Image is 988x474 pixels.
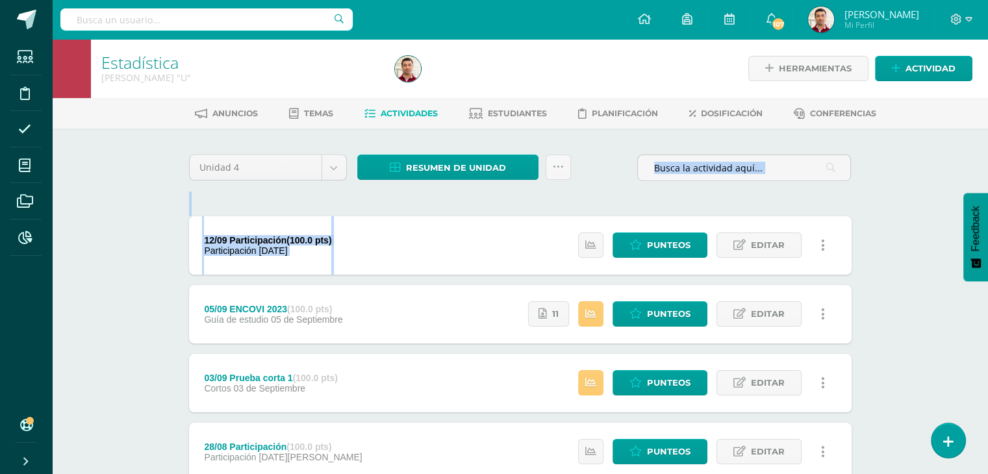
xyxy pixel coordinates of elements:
[647,440,690,464] span: Punteos
[271,314,343,325] span: 05 de Septiembre
[638,155,850,181] input: Busca la actividad aquí...
[751,302,785,326] span: Editar
[592,108,658,118] span: Planificación
[613,439,707,464] a: Punteos
[810,108,876,118] span: Conferencias
[701,108,763,118] span: Dosificación
[204,373,337,383] div: 03/09 Prueba corta 1
[286,235,331,245] strong: (100.0 pts)
[613,232,707,258] a: Punteos
[204,383,231,393] span: Cortos
[289,103,333,124] a: Temas
[906,56,956,81] span: Actividad
[844,19,918,31] span: Mi Perfil
[613,370,707,395] a: Punteos
[689,103,763,124] a: Dosificación
[647,371,690,395] span: Punteos
[875,56,972,81] a: Actividad
[287,304,332,314] strong: (100.0 pts)
[469,103,547,124] a: Estudiantes
[204,245,256,256] span: Participación
[771,17,785,31] span: 107
[286,442,331,452] strong: (100.0 pts)
[204,442,362,452] div: 28/08 Participación
[204,235,331,245] div: 12/09 Participación
[647,302,690,326] span: Punteos
[204,452,256,462] span: Participación
[613,301,707,327] a: Punteos
[190,155,346,180] a: Unidad 4
[304,108,333,118] span: Temas
[794,103,876,124] a: Conferencias
[101,53,379,71] h1: Estadística
[844,8,918,21] span: [PERSON_NAME]
[779,56,852,81] span: Herramientas
[101,71,379,84] div: Quinto Bachillerato 'U'
[199,155,312,180] span: Unidad 4
[751,371,785,395] span: Editar
[204,314,268,325] span: Guía de estudio
[259,452,362,462] span: [DATE][PERSON_NAME]
[963,193,988,281] button: Feedback - Mostrar encuesta
[259,245,287,256] span: [DATE]
[808,6,834,32] img: bd4157fbfc90b62d33b85294f936aae1.png
[647,233,690,257] span: Punteos
[751,440,785,464] span: Editar
[970,206,982,251] span: Feedback
[195,103,258,124] a: Anuncios
[395,56,421,82] img: bd4157fbfc90b62d33b85294f936aae1.png
[357,155,538,180] a: Resumen de unidad
[293,373,338,383] strong: (100.0 pts)
[204,304,342,314] div: 05/09 ENCOVI 2023
[751,233,785,257] span: Editar
[60,8,353,31] input: Busca un usuario...
[364,103,438,124] a: Actividades
[381,108,438,118] span: Actividades
[528,301,569,327] a: 11
[552,302,559,326] span: 11
[406,156,506,180] span: Resumen de unidad
[234,383,306,393] span: 03 de Septiembre
[101,51,179,73] a: Estadística
[578,103,658,124] a: Planificación
[212,108,258,118] span: Anuncios
[488,108,547,118] span: Estudiantes
[748,56,868,81] a: Herramientas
